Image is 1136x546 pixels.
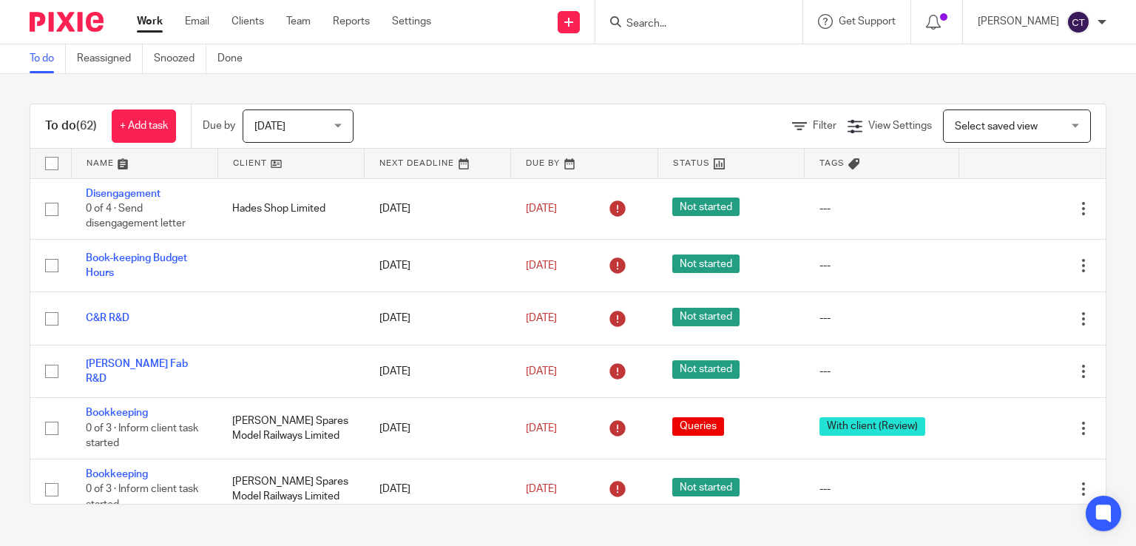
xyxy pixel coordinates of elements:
span: With client (Review) [819,417,925,436]
span: Select saved view [955,121,1038,132]
a: Book-keeping Budget Hours [86,253,187,278]
a: Done [217,44,254,73]
span: Queries [672,417,724,436]
span: Not started [672,308,740,326]
a: Disengagement [86,189,160,199]
a: Snoozed [154,44,206,73]
span: [DATE] [254,121,285,132]
p: [PERSON_NAME] [978,14,1059,29]
span: Tags [819,159,845,167]
span: [DATE] [526,423,557,434]
a: To do [30,44,66,73]
td: [DATE] [365,345,511,397]
span: (62) [76,120,97,132]
img: Pixie [30,12,104,32]
a: Reassigned [77,44,143,73]
span: [DATE] [526,484,557,494]
a: Settings [392,14,431,29]
span: [DATE] [526,313,557,323]
td: [PERSON_NAME] Spares Model Railways Limited [217,398,364,459]
img: svg%3E [1066,10,1090,34]
h1: To do [45,118,97,134]
a: C&R R&D [86,313,129,323]
a: Email [185,14,209,29]
a: Clients [231,14,264,29]
a: Bookkeeping [86,469,148,479]
span: 0 of 3 · Inform client task started [86,423,198,449]
a: + Add task [112,109,176,143]
div: --- [819,482,944,496]
td: [PERSON_NAME] Spares Model Railways Limited [217,459,364,519]
a: Bookkeeping [86,408,148,418]
span: [DATE] [526,203,557,214]
p: Due by [203,118,235,133]
td: [DATE] [365,178,511,239]
td: Hades Shop Limited [217,178,364,239]
span: [DATE] [526,260,557,271]
span: 0 of 3 · Inform client task started [86,484,198,510]
span: Not started [672,198,740,216]
td: [DATE] [365,459,511,519]
input: Search [625,18,758,31]
span: Not started [672,478,740,496]
span: Filter [813,121,836,131]
div: --- [819,311,944,326]
a: Reports [333,14,370,29]
span: [DATE] [526,366,557,377]
a: Work [137,14,163,29]
span: View Settings [868,121,932,131]
span: 0 of 4 · Send disengagement letter [86,203,186,229]
a: [PERSON_NAME] Fab R&D [86,359,188,384]
div: --- [819,364,944,379]
span: Get Support [839,16,896,27]
td: [DATE] [365,398,511,459]
span: Not started [672,360,740,379]
td: [DATE] [365,292,511,345]
div: --- [819,201,944,216]
a: Team [286,14,311,29]
td: [DATE] [365,239,511,291]
span: Not started [672,255,740,273]
div: --- [819,258,944,273]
